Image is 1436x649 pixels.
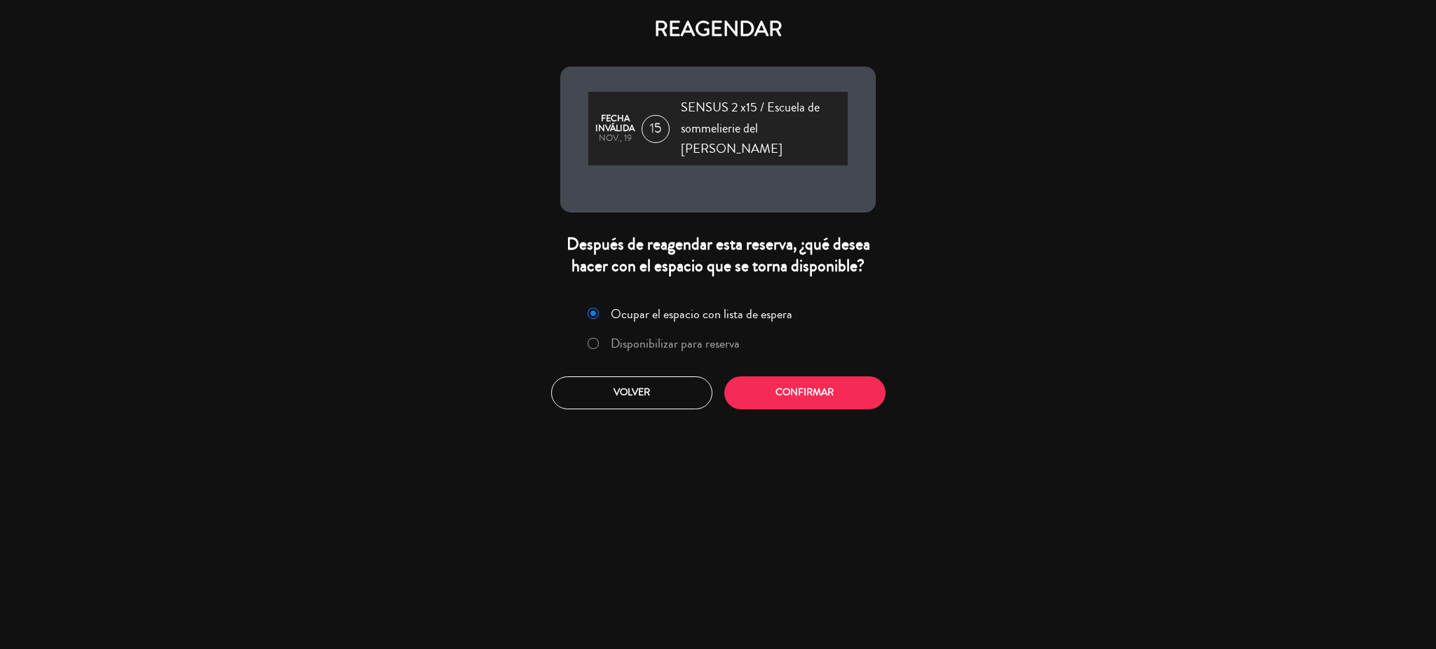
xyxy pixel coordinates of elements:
[642,115,670,143] span: 15
[611,308,792,320] label: Ocupar el espacio con lista de espera
[681,97,848,160] span: SENSUS 2 x15 / Escuela de sommelierie del [PERSON_NAME]
[595,114,635,134] div: Fecha inválida
[560,17,876,42] h4: REAGENDAR
[560,233,876,277] div: Después de reagendar esta reserva, ¿qué desea hacer con el espacio que se torna disponible?
[724,376,886,409] button: Confirmar
[611,337,740,350] label: Disponibilizar para reserva
[551,376,712,409] button: Volver
[595,134,635,144] div: nov., 19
